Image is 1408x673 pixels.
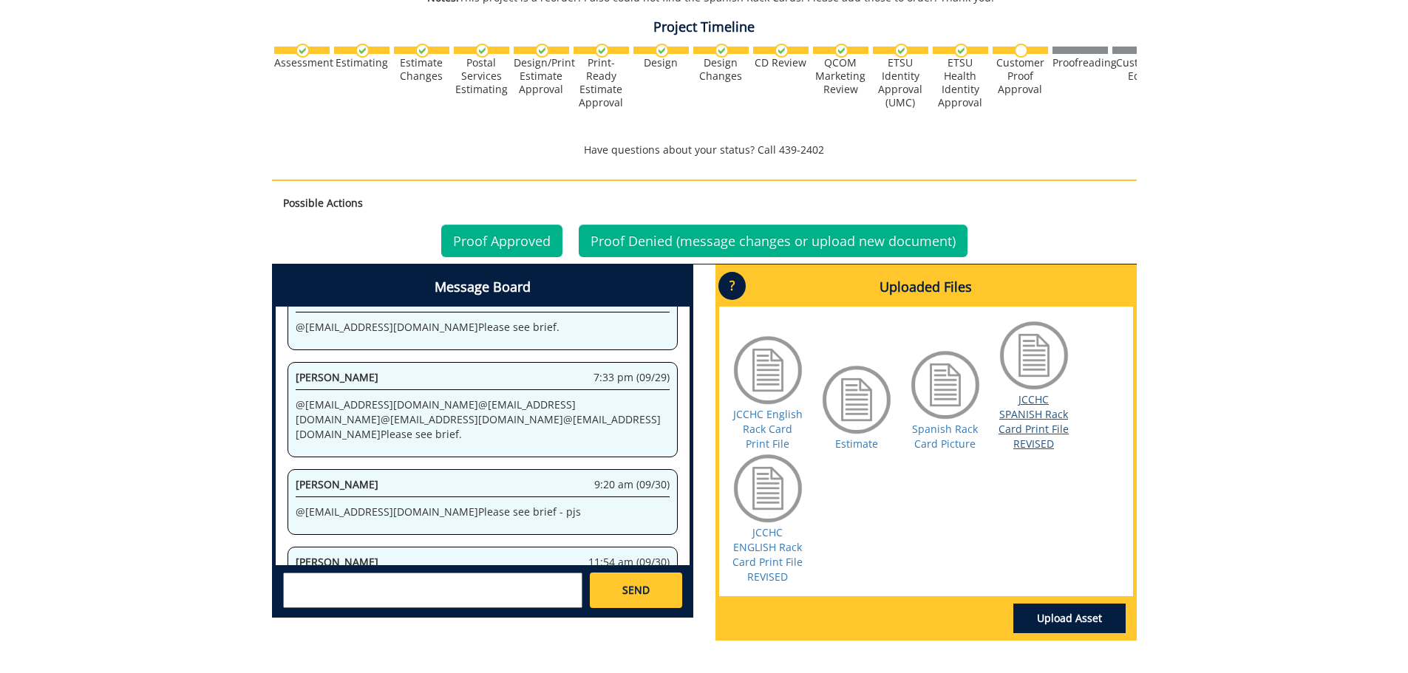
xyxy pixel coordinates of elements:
div: Customer Edits [1112,56,1168,83]
p: Have questions about your status? Call 439-2402 [272,143,1137,157]
div: Assessment [274,56,330,69]
img: checkmark [655,44,669,58]
span: [PERSON_NAME] [296,370,378,384]
div: Estimating [334,56,390,69]
div: Design/Print Estimate Approval [514,56,569,96]
p: @ [EMAIL_ADDRESS][DOMAIN_NAME] @ [EMAIL_ADDRESS][DOMAIN_NAME] @ [EMAIL_ADDRESS][DOMAIN_NAME] @ [E... [296,397,670,442]
a: Proof Denied (message changes or upload new document) [579,225,967,257]
div: ETSU Health Identity Approval [933,56,988,109]
span: 7:33 pm (09/29) [594,370,670,385]
div: Customer Proof Approval [993,56,1048,96]
p: @ [EMAIL_ADDRESS][DOMAIN_NAME] Please see brief - pjs [296,505,670,519]
a: Upload Asset [1013,604,1126,633]
a: Estimate [835,437,878,451]
span: [PERSON_NAME] [296,555,378,569]
img: checkmark [296,44,310,58]
span: 9:20 am (09/30) [594,477,670,492]
img: checkmark [834,44,848,58]
img: checkmark [535,44,549,58]
a: Spanish Rack Card Picture [912,422,978,451]
span: [PERSON_NAME] [296,477,378,491]
a: JCCHC SPANISH Rack Card Print File REVISED [999,392,1069,451]
p: ? [718,272,746,300]
div: Proofreading [1052,56,1108,69]
h4: Uploaded Files [719,268,1133,307]
a: SEND [590,573,681,608]
div: Print-Ready Estimate Approval [574,56,629,109]
div: CD Review [753,56,809,69]
img: checkmark [775,44,789,58]
a: JCCHC ENGLISH Rack Card Print File REVISED [732,525,803,584]
img: no [1014,44,1028,58]
div: Postal Services Estimating [454,56,509,96]
p: @ [EMAIL_ADDRESS][DOMAIN_NAME] Please see brief. [296,320,670,335]
textarea: messageToSend [283,573,582,608]
img: checkmark [715,44,729,58]
div: ETSU Identity Approval (UMC) [873,56,928,109]
div: QCOM Marketing Review [813,56,868,96]
div: Estimate Changes [394,56,449,83]
h4: Message Board [276,268,690,307]
img: checkmark [415,44,429,58]
img: checkmark [894,44,908,58]
div: Design Changes [693,56,749,83]
span: 11:54 am (09/30) [588,555,670,570]
img: checkmark [475,44,489,58]
h4: Project Timeline [272,20,1137,35]
a: Proof Approved [441,225,562,257]
strong: Possible Actions [283,196,363,210]
img: checkmark [356,44,370,58]
a: JCCHC English Rack Card Print File [733,407,803,451]
span: SEND [622,583,650,598]
img: checkmark [954,44,968,58]
div: Design [633,56,689,69]
img: checkmark [595,44,609,58]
